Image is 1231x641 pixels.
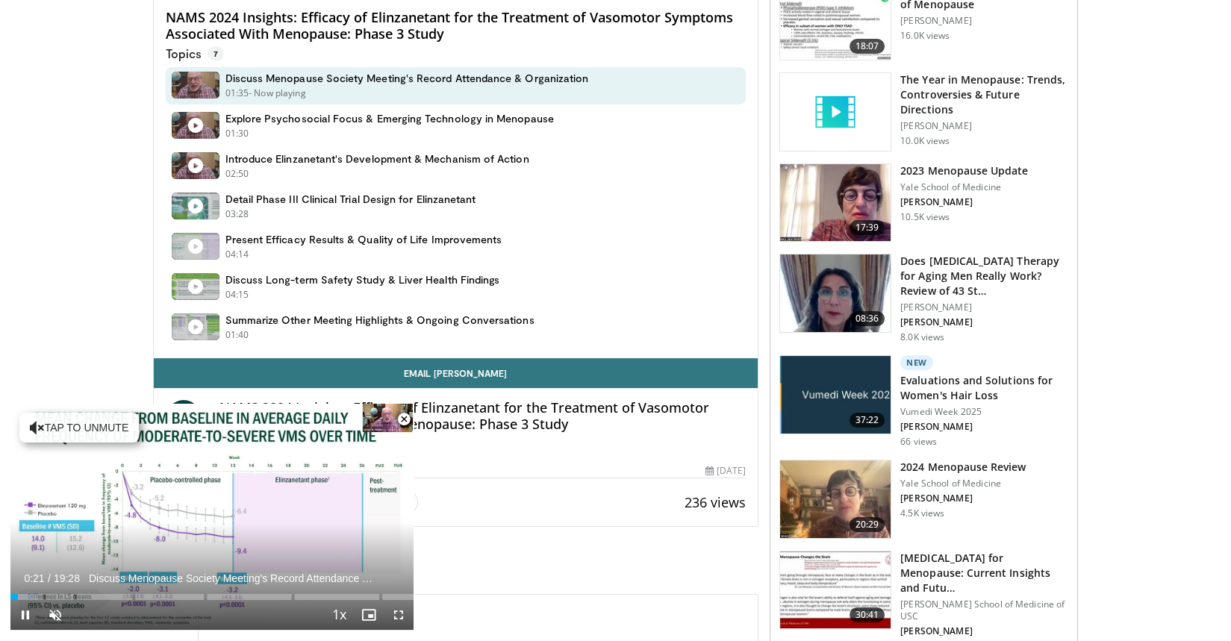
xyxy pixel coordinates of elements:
p: [PERSON_NAME] [900,625,1068,637]
p: 66 views [900,436,937,448]
button: Close [389,404,419,435]
h4: Explore Psychosocial Focus & Emerging Technology in Menopause [225,112,554,125]
span: 20:29 [850,517,885,532]
h3: The Year in Menopause: Trends, Controversies & Future Directions [900,72,1068,117]
p: 8.0K views [900,331,944,343]
p: 4.5K views [900,507,944,519]
span: 19:28 [54,572,80,584]
a: 20:29 2024 Menopause Review Yale School of Medicine [PERSON_NAME] 4.5K views [779,460,1068,539]
h4: Summarize Other Meeting Highlights & Ongoing Conversations [225,313,535,327]
span: 37:22 [850,413,885,428]
p: 02:50 [225,167,249,181]
button: Playback Rate [324,600,354,630]
p: [PERSON_NAME] [900,196,1028,208]
span: 7 [208,46,224,61]
p: Yale School of Medicine [900,478,1026,490]
p: 04:14 [225,248,249,261]
span: 18:07 [850,39,885,54]
a: J [166,400,202,436]
h3: Evaluations and Solutions for Women's Hair Loss [900,373,1068,403]
p: 10.5K views [900,211,950,223]
img: 47271b8a-94f4-49c8-b914-2a3d3af03a9e.150x105_q85_crop-smart_upscale.jpg [780,551,891,629]
a: 17:39 2023 Menopause Update Yale School of Medicine [PERSON_NAME] 10.5K views [779,163,1068,243]
img: 4d4bce34-7cbb-4531-8d0c-5308a71d9d6c.150x105_q85_crop-smart_upscale.jpg [780,254,891,332]
p: 10.0K views [900,135,950,147]
h4: NAMS 2024 Insights: Efficacy of Elinzanetant for the Treatment of Vasomotor Symptoms Associated W... [219,400,747,432]
h3: Does [MEDICAL_DATA] Therapy for Aging Men Really Work? Review of 43 St… [900,254,1068,298]
a: Email [PERSON_NAME] [154,358,758,388]
p: [PERSON_NAME] [900,316,1068,328]
span: / [48,572,51,584]
h4: Detail Phase III Clinical Trial Design for Elinzanetant [225,193,476,206]
p: 01:40 [225,328,249,342]
button: Enable picture-in-picture mode [354,600,384,630]
button: Unmute [40,600,70,630]
a: 37:22 New Evaluations and Solutions for Women's Hair Loss Vumedi Week 2025 [PERSON_NAME] 66 views [779,355,1068,448]
p: Yale School of Medicine [900,181,1028,193]
p: 16.0K views [900,30,950,42]
span: Discuss Menopause Society Meeting's Record Attendance & Organization [89,572,374,585]
p: 01:35 [225,87,249,100]
button: Tap to unmute [19,413,139,443]
div: [DATE] [705,464,746,478]
p: New [900,355,933,370]
img: video_placeholder_short.svg [780,73,891,151]
div: Progress Bar [10,594,414,600]
button: Fullscreen [384,600,414,630]
p: - Now playing [249,87,306,100]
h3: [MEDICAL_DATA] for Menopause: Current Insights and Futu… [900,551,1068,595]
p: [PERSON_NAME] [900,15,1068,27]
img: 4dd4c714-532f-44da-96b3-d887f22c4efa.jpg.150x105_q85_crop-smart_upscale.jpg [780,356,891,434]
img: 1b7e2ecf-010f-4a61-8cdc-5c411c26c8d3.150x105_q85_crop-smart_upscale.jpg [780,164,891,242]
div: By [166,442,747,455]
h3: 2023 Menopause Update [900,163,1028,178]
span: 17:39 [850,220,885,235]
span: 30:41 [850,607,885,622]
p: [PERSON_NAME] [900,301,1068,313]
h3: 2024 Menopause Review [900,460,1026,475]
span: 0:21 [24,572,44,584]
p: 04:15 [225,288,249,301]
h4: Discuss Menopause Society Meeting's Record Attendance & Organization [225,72,589,85]
h4: Discuss Long-term Safety Study & Liver Health Findings [225,273,500,287]
span: Comments 0 [153,563,759,582]
p: 03:28 [225,207,249,221]
p: Vumedi Week 2025 [900,406,1068,418]
p: [PERSON_NAME] [900,493,1026,504]
h4: Introduce Elinzanetant's Development & Mechanism of Action [225,152,529,166]
a: 08:36 Does [MEDICAL_DATA] Therapy for Aging Men Really Work? Review of 43 St… [PERSON_NAME] [PERS... [779,254,1068,343]
a: The Year in Menopause: Trends, Controversies & Future Directions [PERSON_NAME] 10.0K views [779,72,1068,151]
h4: Present Efficacy Results & Quality of Life Improvements [225,233,502,246]
h4: NAMS 2024 Insights: Efficacy of Elinzanetant for the Treatment of Vasomotor Symptoms Associated W... [166,10,747,42]
p: [PERSON_NAME] [900,120,1068,132]
p: [PERSON_NAME] [900,421,1068,433]
p: [PERSON_NAME] School of Medicine of USC [900,598,1068,622]
span: 236 views [685,493,746,511]
p: Topics [166,46,224,61]
button: Pause [10,600,40,630]
span: 08:36 [850,311,885,326]
img: 692f135d-47bd-4f7e-b54d-786d036e68d3.150x105_q85_crop-smart_upscale.jpg [780,460,891,538]
video-js: Video Player [10,404,414,631]
p: 01:30 [225,127,249,140]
